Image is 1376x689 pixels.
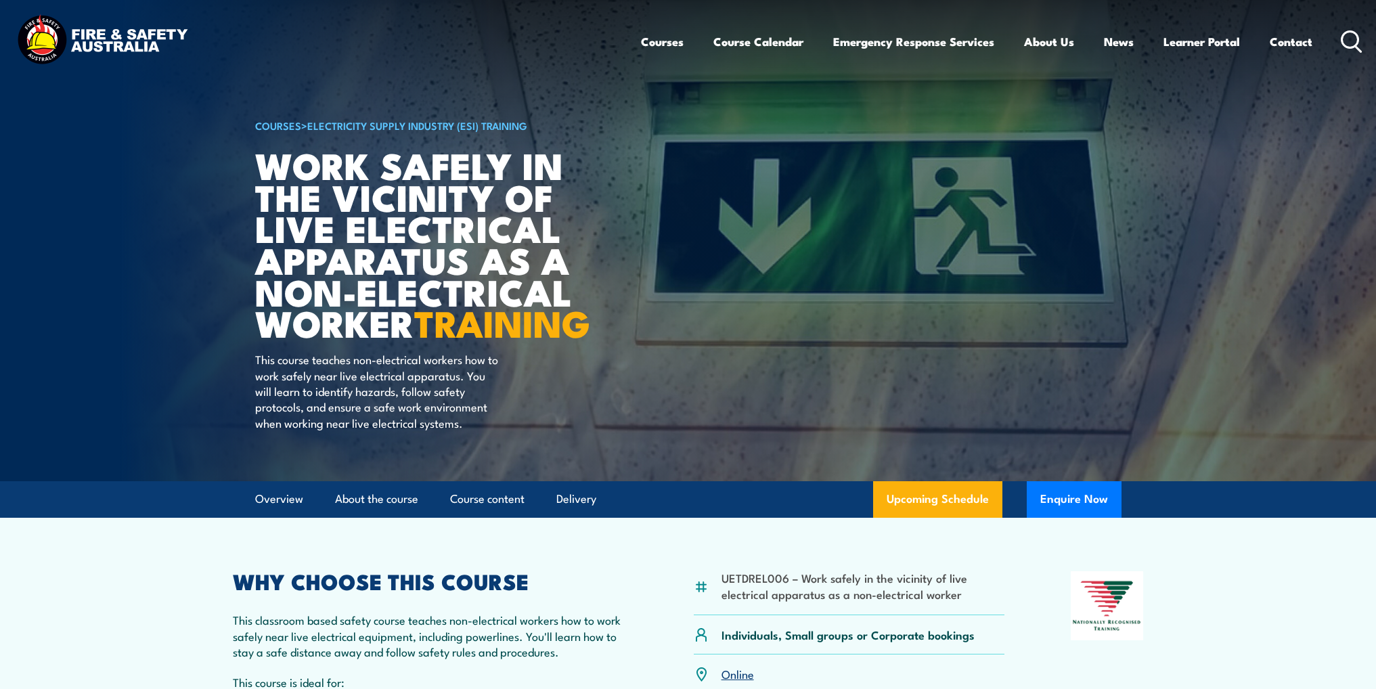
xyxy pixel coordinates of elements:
[450,481,525,517] a: Course content
[1027,481,1122,518] button: Enquire Now
[1270,24,1312,60] a: Contact
[713,24,803,60] a: Course Calendar
[833,24,994,60] a: Emergency Response Services
[1071,571,1144,640] img: Nationally Recognised Training logo.
[722,627,975,642] p: Individuals, Small groups or Corporate bookings
[556,481,596,517] a: Delivery
[722,665,754,682] a: Online
[414,294,590,350] strong: TRAINING
[873,481,1002,518] a: Upcoming Schedule
[1104,24,1134,60] a: News
[255,481,303,517] a: Overview
[641,24,684,60] a: Courses
[255,118,301,133] a: COURSES
[722,570,1005,602] li: UETDREL006 – Work safely in the vicinity of live electrical apparatus as a non-electrical worker
[255,351,502,430] p: This course teaches non-electrical workers how to work safely near live electrical apparatus. You...
[1163,24,1240,60] a: Learner Portal
[255,117,590,133] h6: >
[255,149,590,338] h1: Work safely in the vicinity of live electrical apparatus as a non-electrical worker
[1024,24,1074,60] a: About Us
[233,612,628,659] p: This classroom based safety course teaches non-electrical workers how to work safely near live el...
[307,118,527,133] a: Electricity Supply Industry (ESI) Training
[335,481,418,517] a: About the course
[233,571,628,590] h2: WHY CHOOSE THIS COURSE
